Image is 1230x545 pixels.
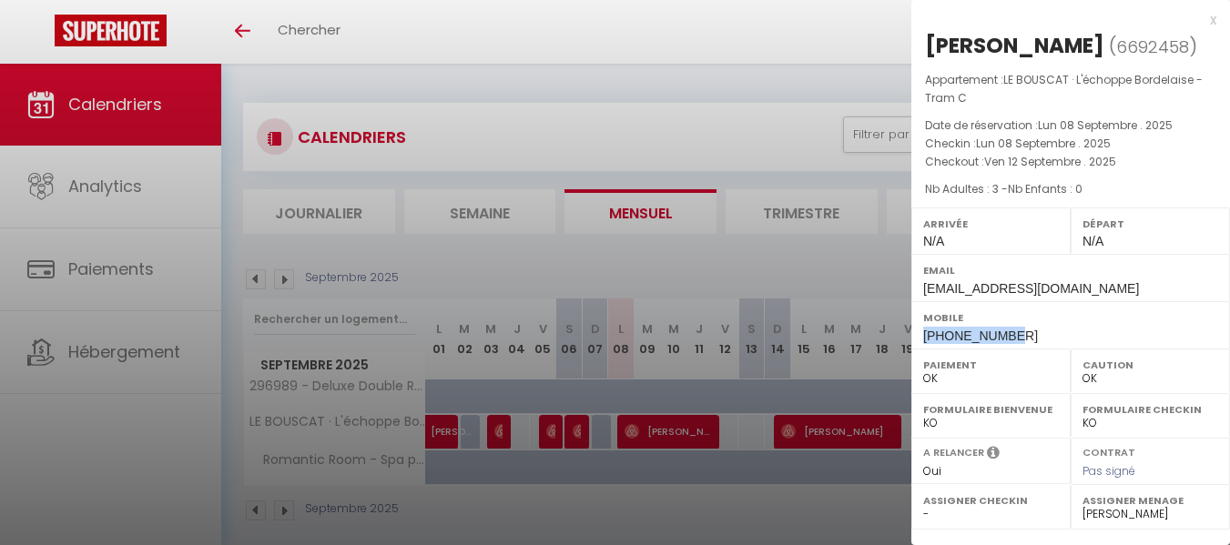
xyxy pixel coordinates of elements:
label: Formulaire Checkin [1083,400,1218,419]
p: Date de réservation : [925,116,1216,135]
label: Contrat [1083,445,1135,457]
div: x [911,9,1216,31]
label: Email [923,261,1218,279]
span: Lun 08 Septembre . 2025 [1038,117,1173,133]
span: 6692458 [1116,35,1189,58]
label: Caution [1083,356,1218,374]
span: N/A [923,234,944,248]
label: Départ [1083,215,1218,233]
span: Nb Adultes : 3 - [925,181,1083,197]
label: Mobile [923,308,1218,327]
span: LE BOUSCAT · L'échoppe Bordelaise - Tram C [925,72,1203,106]
span: Ven 12 Septembre . 2025 [984,154,1116,169]
span: Pas signé [1083,463,1135,479]
label: Arrivée [923,215,1059,233]
label: Paiement [923,356,1059,374]
p: Checkin : [925,135,1216,153]
p: Checkout : [925,153,1216,171]
span: [EMAIL_ADDRESS][DOMAIN_NAME] [923,281,1139,296]
label: Assigner Checkin [923,491,1059,510]
label: Assigner Menage [1083,491,1218,510]
span: ( ) [1109,34,1197,59]
button: Ouvrir le widget de chat LiveChat [15,7,69,62]
span: N/A [1083,234,1103,248]
label: A relancer [923,445,984,460]
div: [PERSON_NAME] [925,31,1104,60]
label: Formulaire Bienvenue [923,400,1059,419]
span: [PHONE_NUMBER] [923,328,1038,343]
i: Sélectionner OUI si vous souhaiter envoyer les séquences de messages post-checkout [987,445,1000,465]
p: Appartement : [925,71,1216,107]
span: Lun 08 Septembre . 2025 [976,136,1111,151]
span: Nb Enfants : 0 [1008,181,1083,197]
